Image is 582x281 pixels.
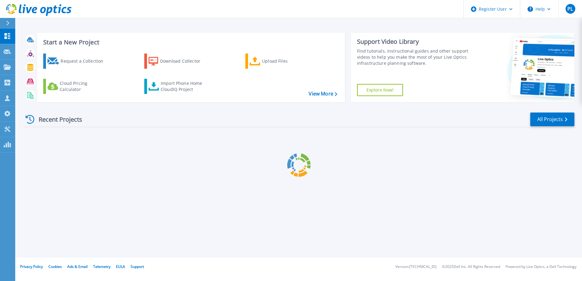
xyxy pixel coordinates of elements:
div: Support Video Library [357,38,471,46]
a: Support [131,264,144,269]
div: Cloud Pricing Calculator [60,80,108,92]
div: Recent Projects [23,112,90,127]
a: Telemetry [93,264,110,269]
li: © 2025 Dell Inc. All Rights Reserved [442,265,500,269]
li: Powered by Live Optics, a Dell Technology [506,265,577,269]
a: Explore Now! [357,84,403,96]
a: Cookies [48,264,62,269]
a: Upload Files [245,54,313,69]
a: EULA [116,264,125,269]
div: Upload Files [262,55,311,67]
a: Request a Collection [43,54,111,69]
div: Find tutorials, instructional guides and other support videos to help you make the most of your L... [357,48,471,66]
h3: Start a New Project [43,39,337,46]
li: Version: [TECHNICAL_ID] [395,265,436,269]
a: Download Collector [144,54,212,69]
div: Import Phone Home CloudIQ Project [161,80,208,92]
a: View More [309,91,337,97]
div: Request a Collection [61,55,109,67]
span: PL [567,6,573,11]
a: Ads & Email [67,264,88,269]
a: Privacy Policy [20,264,43,269]
a: All Projects [530,113,574,126]
div: Download Collector [160,55,209,67]
a: Cloud Pricing Calculator [43,79,111,94]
